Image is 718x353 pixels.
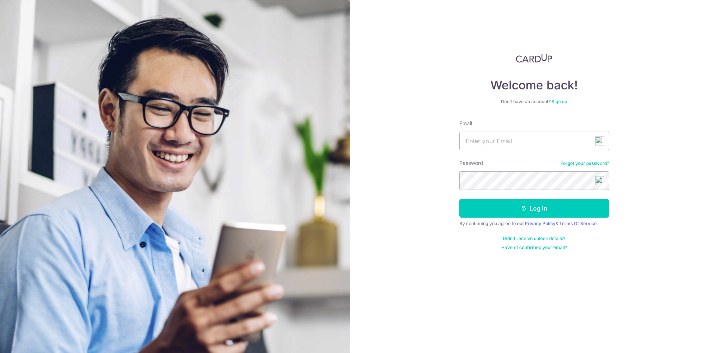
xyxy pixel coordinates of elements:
label: Email [459,120,472,127]
a: Haven't confirmed your email? [501,245,567,251]
input: Enter your Email [459,132,609,150]
a: Sign up [551,99,567,104]
img: CardUp Logo [516,54,553,63]
img: npw-badge-icon-locked.svg [595,136,604,145]
a: Didn't receive unlock details? [503,236,565,242]
h4: Welcome back! [459,78,609,93]
img: npw-badge-icon-locked.svg [595,176,604,185]
button: Log in [459,199,609,218]
a: Privacy Policy [525,221,556,226]
div: Don’t have an account? [459,99,609,105]
div: By continuing you agree to our & [459,221,609,227]
a: Terms Of Service [559,221,597,226]
a: Forgot your password? [560,160,609,166]
label: Password [459,159,483,167]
